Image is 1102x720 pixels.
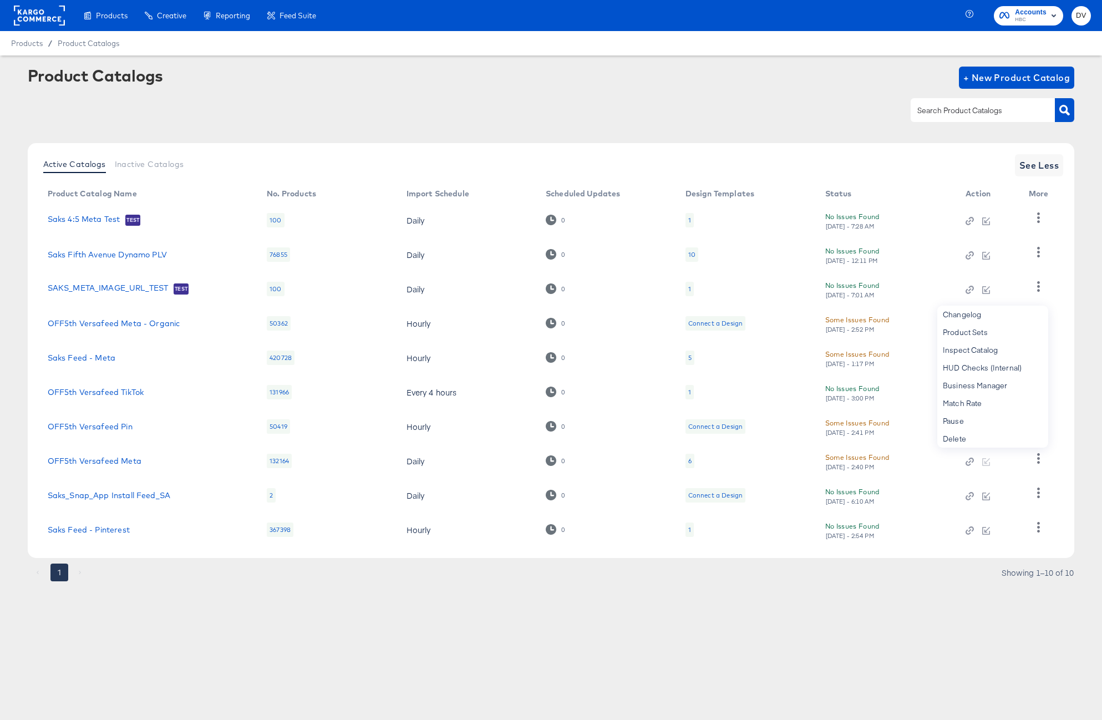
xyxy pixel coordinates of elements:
div: 5 [685,351,694,365]
div: Showing 1–10 of 10 [1001,569,1074,576]
div: 0 [546,215,565,225]
div: 420728 [267,351,294,365]
a: Product Catalogs [58,39,119,48]
div: Connect a Design [688,491,743,500]
div: 6 [685,454,694,468]
div: 0 [561,251,565,258]
a: OFF5th Versafeed TikTok [48,388,144,397]
button: + New Product Catalog [959,67,1075,89]
button: AccountsHBC [994,6,1063,26]
span: Inactive Catalogs [115,160,184,169]
div: Some Issues Found [825,314,890,326]
div: 6 [688,457,692,465]
div: 0 [546,318,565,328]
a: OFF5th Versafeed Meta - Organic [48,319,180,328]
a: OFF5th Versafeed Pin [48,422,133,431]
a: Saks Feed - Pinterest [48,525,130,534]
div: Delete [937,430,1048,448]
span: Creative [157,11,186,20]
div: Scheduled Updates [546,189,621,198]
div: 132164 [267,454,292,468]
div: 50419 [267,419,290,434]
span: Feed Suite [280,11,316,20]
button: Some Issues Found[DATE] - 1:17 PM [825,348,890,368]
div: Connect a Design [685,316,745,331]
a: SAKS_META_IMAGE_URL_TEST [48,283,169,295]
a: OFF5th Versafeed Meta [48,457,141,465]
div: 0 [546,387,565,397]
span: Active Catalogs [43,160,106,169]
div: [DATE] - 2:52 PM [825,326,875,333]
span: Test [125,216,140,225]
td: Daily [398,203,537,237]
span: HBC [1015,16,1047,24]
td: Hourly [398,409,537,444]
td: Hourly [398,306,537,341]
div: 1 [688,525,691,534]
span: Accounts [1015,7,1047,18]
a: Saks_Snap_App Install Feed_SA [48,491,170,500]
div: 0 [561,526,565,534]
div: 0 [546,524,565,535]
span: Test [174,285,189,293]
div: Inspect Catalog [937,341,1048,359]
div: 0 [561,491,565,499]
span: See Less [1019,158,1059,173]
span: + New Product Catalog [963,70,1070,85]
div: Connect a Design [685,419,745,434]
div: Some Issues Found [825,348,890,360]
span: DV [1076,9,1086,22]
div: 1 [685,213,694,227]
div: Pause [937,412,1048,430]
div: 0 [546,283,565,294]
div: 0 [561,423,565,430]
div: 0 [546,455,565,466]
div: Design Templates [685,189,754,198]
td: Daily [398,237,537,272]
div: 10 [685,247,698,262]
div: 0 [546,490,565,500]
div: No. Products [267,189,316,198]
div: [DATE] - 1:17 PM [825,360,875,368]
nav: pagination navigation [28,564,91,581]
div: Connect a Design [688,422,743,431]
div: 100 [267,213,284,227]
div: Connect a Design [685,488,745,503]
span: Reporting [216,11,250,20]
div: Connect a Design [688,319,743,328]
div: 0 [561,354,565,362]
div: [DATE] - 2:40 PM [825,463,875,471]
div: 1 [688,388,691,397]
div: Product Catalog Name [48,189,137,198]
div: 2 [267,488,276,503]
div: 1 [688,285,691,293]
div: Some Issues Found [825,452,890,463]
div: 50362 [267,316,291,331]
a: Saks Fifth Avenue Dynamo PLV [48,250,167,259]
div: 1 [685,282,694,296]
div: 1 [688,216,691,225]
td: Hourly [398,341,537,375]
div: 1 [685,523,694,537]
td: Daily [398,444,537,478]
th: Action [957,185,1020,203]
th: Status [816,185,957,203]
div: 0 [561,320,565,327]
a: Saks Feed - Meta [48,353,115,362]
div: 131966 [267,385,292,399]
th: More [1020,185,1062,203]
div: 0 [546,352,565,363]
span: / [43,39,58,48]
div: 10 [688,250,695,259]
div: Changelog [937,306,1048,323]
td: Every 4 hours [398,375,537,409]
div: 76855 [267,247,290,262]
div: Match Rate [937,394,1048,412]
div: 367398 [267,523,293,537]
button: DV [1071,6,1091,26]
div: Some Issues Found [825,417,890,429]
div: 0 [561,388,565,396]
span: Products [96,11,128,20]
td: Hourly [398,513,537,547]
button: page 1 [50,564,68,581]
